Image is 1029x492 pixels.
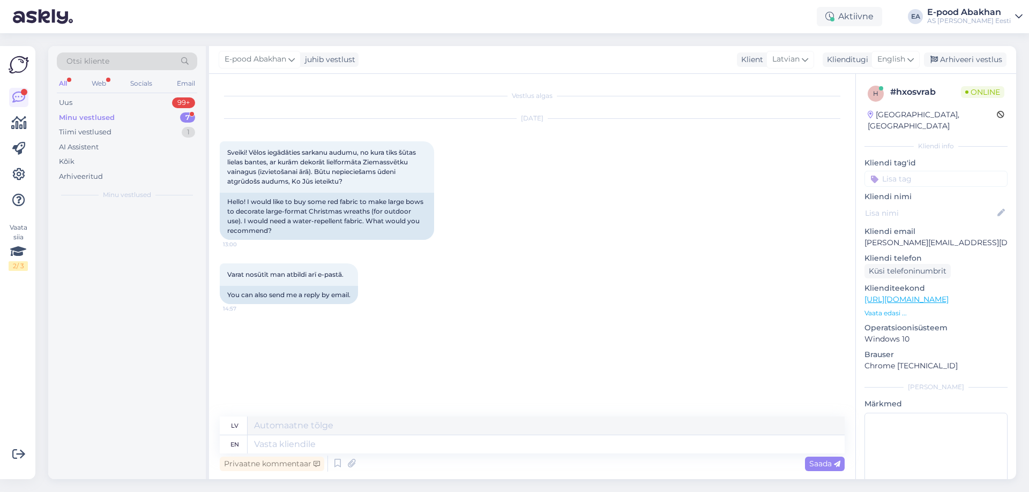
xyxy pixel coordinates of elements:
[220,91,845,101] div: Vestlus algas
[864,283,1008,294] p: Klienditeekond
[772,54,800,65] span: Latvian
[59,97,72,108] div: Uus
[865,207,995,219] input: Lisa nimi
[864,334,1008,345] p: Windows 10
[877,54,905,65] span: English
[59,112,115,123] div: Minu vestlused
[230,435,239,453] div: en
[9,223,28,271] div: Vaata siia
[864,141,1008,151] div: Kliendi info
[90,77,108,90] div: Web
[59,171,103,182] div: Arhiveeritud
[864,237,1008,248] p: [PERSON_NAME][EMAIL_ADDRESS][DOMAIN_NAME]
[103,190,151,200] span: Minu vestlused
[66,56,109,67] span: Otsi kliente
[864,382,1008,392] div: [PERSON_NAME]
[823,54,868,65] div: Klienditugi
[864,322,1008,334] p: Operatsioonisüsteem
[301,54,355,65] div: juhib vestlust
[864,398,1008,410] p: Märkmed
[961,86,1004,98] span: Online
[227,148,417,185] span: Sveiki! Vēlos iegādāties sarkanu audumu, no kura tiks šūtas lielas bantes, ar kurām dekorāt lielf...
[864,264,951,278] div: Küsi telefoninumbrit
[175,77,197,90] div: Email
[220,193,434,240] div: Hello! I would like to buy some red fabric to make large bows to decorate large-format Christmas ...
[128,77,154,90] div: Socials
[172,97,195,108] div: 99+
[817,7,882,26] div: Aktiivne
[9,55,29,75] img: Askly Logo
[924,52,1006,67] div: Arhiveeri vestlus
[223,240,263,248] span: 13:00
[220,286,358,304] div: You can also send me a reply by email.
[873,89,878,97] span: h
[737,54,763,65] div: Klient
[220,457,324,471] div: Privaatne kommentaar
[231,417,238,435] div: lv
[225,54,286,65] span: E-pood Abakhan
[220,113,845,123] div: [DATE]
[227,270,344,278] span: Varat nosūtīt man atbildi arī e-pastā.
[908,9,923,24] div: EA
[182,127,195,138] div: 1
[59,142,99,153] div: AI Assistent
[864,360,1008,372] p: Chrome [TECHNICAL_ID]
[890,86,961,99] div: # hxosvrab
[180,112,195,123] div: 7
[59,156,74,167] div: Kõik
[57,77,69,90] div: All
[223,305,263,313] span: 14:57
[864,253,1008,264] p: Kliendi telefon
[864,308,1008,318] p: Vaata edasi ...
[864,171,1008,187] input: Lisa tag
[9,261,28,271] div: 2 / 3
[809,459,840,468] span: Saada
[864,226,1008,237] p: Kliendi email
[868,109,997,132] div: [GEOGRAPHIC_DATA], [GEOGRAPHIC_DATA]
[864,294,949,304] a: [URL][DOMAIN_NAME]
[927,8,1023,25] a: E-pood AbakhanAS [PERSON_NAME] Eesti
[59,127,111,138] div: Tiimi vestlused
[864,157,1008,169] p: Kliendi tag'id
[927,8,1011,17] div: E-pood Abakhan
[864,349,1008,360] p: Brauser
[927,17,1011,25] div: AS [PERSON_NAME] Eesti
[864,191,1008,202] p: Kliendi nimi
